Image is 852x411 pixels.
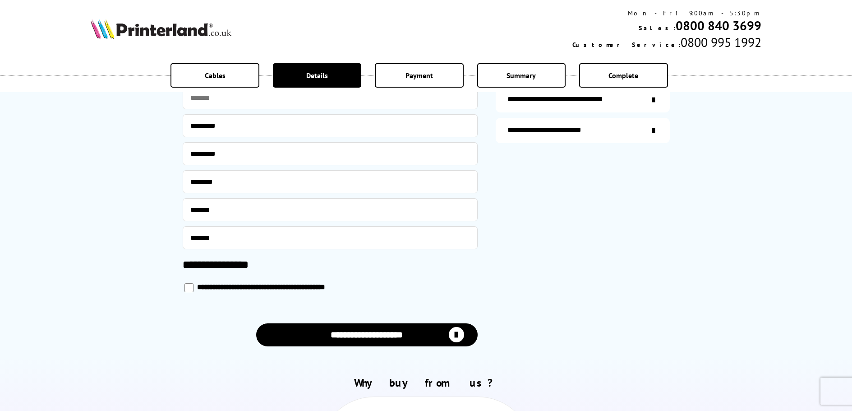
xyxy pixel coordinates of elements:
[572,9,761,17] div: Mon - Fri 9:00am - 5:30pm
[306,71,328,80] span: Details
[681,34,761,51] span: 0800 995 1992
[676,17,761,34] a: 0800 840 3699
[496,87,670,112] a: additional-cables
[91,376,761,390] h2: Why buy from us?
[608,71,638,80] span: Complete
[572,41,681,49] span: Customer Service:
[91,19,231,39] img: Printerland Logo
[507,71,536,80] span: Summary
[405,71,433,80] span: Payment
[639,24,676,32] span: Sales:
[205,71,226,80] span: Cables
[496,118,670,143] a: secure-website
